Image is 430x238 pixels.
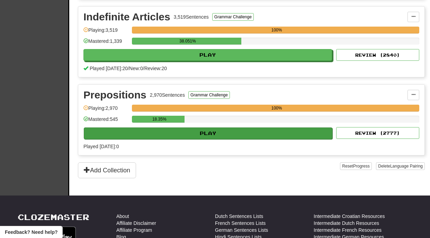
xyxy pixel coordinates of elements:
[215,227,268,234] a: German Sentences Lists
[353,164,370,169] span: Progress
[134,38,241,45] div: 38.051%
[212,13,254,21] button: Grammar Challenge
[83,27,128,38] div: Playing: 3,519
[215,220,266,227] a: French Sentences Lists
[83,49,332,61] button: Play
[144,66,167,71] span: Review: 20
[83,90,146,100] div: Prepositions
[174,13,209,20] div: 3,519 Sentences
[134,105,419,112] div: 100%
[336,49,419,61] button: Review (2840)
[390,164,423,169] span: Language Pairing
[215,213,263,220] a: Dutch Sentences Lists
[18,213,89,221] a: Clozemaster
[83,38,128,49] div: Mastered: 1,339
[116,227,152,234] a: Affiliate Program
[129,66,143,71] span: New: 0
[90,66,128,71] span: Played [DATE]: 20
[134,116,185,123] div: 18.35%
[83,12,170,22] div: Indefinite Articles
[314,227,382,234] a: Intermediate French Resources
[116,213,129,220] a: About
[83,105,128,116] div: Playing: 2,970
[83,116,128,127] div: Mastered: 545
[188,91,230,99] button: Grammar Challenge
[128,66,129,71] span: /
[143,66,144,71] span: /
[83,144,119,149] span: Played [DATE]: 0
[314,213,385,220] a: Intermediate Croatian Resources
[78,162,136,178] button: Add Collection
[150,92,185,98] div: 2,970 Sentences
[336,127,419,139] button: Review (2777)
[376,162,425,170] button: DeleteLanguage Pairing
[84,127,332,139] button: Play
[314,220,379,227] a: Intermediate Dutch Resources
[340,162,371,170] button: ResetProgress
[5,229,57,236] span: Open feedback widget
[134,27,419,34] div: 100%
[116,220,156,227] a: Affiliate Disclaimer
